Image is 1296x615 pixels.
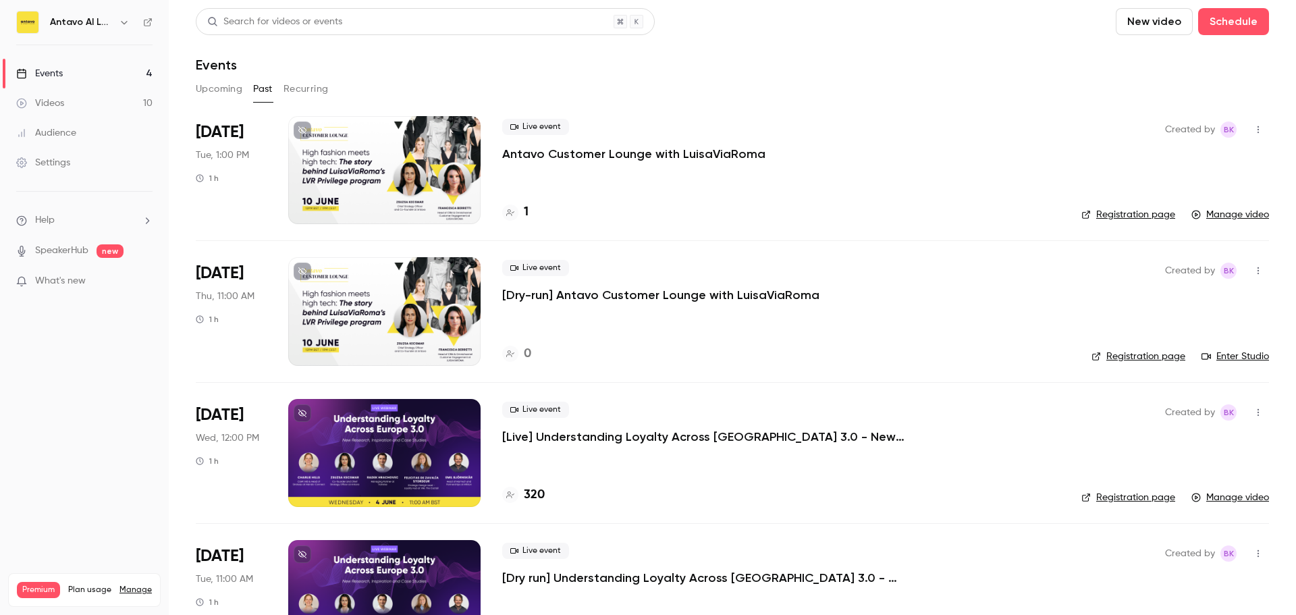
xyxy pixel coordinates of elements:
[196,263,244,284] span: [DATE]
[1201,350,1269,363] a: Enter Studio
[502,402,569,418] span: Live event
[1191,208,1269,221] a: Manage video
[1165,122,1215,138] span: Created by
[524,345,531,363] h4: 0
[196,545,244,567] span: [DATE]
[1165,404,1215,421] span: Created by
[1081,208,1175,221] a: Registration page
[97,244,124,258] span: new
[196,122,244,143] span: [DATE]
[196,404,244,426] span: [DATE]
[17,582,60,598] span: Premium
[35,244,88,258] a: SpeakerHub
[196,431,259,445] span: Wed, 12:00 PM
[196,314,219,325] div: 1 h
[502,203,529,221] a: 1
[16,213,153,228] li: help-dropdown-opener
[196,257,267,365] div: Jun 5 Thu, 11:00 AM (Europe/Budapest)
[524,203,529,221] h4: 1
[1220,545,1237,562] span: Barbara Kekes Szabo
[196,173,219,184] div: 1 h
[524,486,545,504] h4: 320
[1091,350,1185,363] a: Registration page
[196,456,219,466] div: 1 h
[196,116,267,224] div: Jun 10 Tue, 1:00 PM (Europe/Budapest)
[1116,8,1193,35] button: New video
[502,119,569,135] span: Live event
[35,274,86,288] span: What's new
[16,97,64,110] div: Videos
[196,57,237,73] h1: Events
[1081,491,1175,504] a: Registration page
[196,572,253,586] span: Tue, 11:00 AM
[502,543,569,559] span: Live event
[196,597,219,608] div: 1 h
[502,146,765,162] a: Antavo Customer Lounge with LuisaViaRoma
[16,156,70,169] div: Settings
[502,570,907,586] a: [Dry run] Understanding Loyalty Across [GEOGRAPHIC_DATA] 3.0 - New Research, Inspiration and Case...
[1198,8,1269,35] button: Schedule
[1220,404,1237,421] span: Barbara Kekes Szabo
[502,486,545,504] a: 320
[68,585,111,595] span: Plan usage
[119,585,152,595] a: Manage
[16,67,63,80] div: Events
[1165,263,1215,279] span: Created by
[283,78,329,100] button: Recurring
[1224,122,1234,138] span: BK
[1224,545,1234,562] span: BK
[35,213,55,228] span: Help
[253,78,273,100] button: Past
[502,345,531,363] a: 0
[196,290,254,303] span: Thu, 11:00 AM
[1191,491,1269,504] a: Manage video
[1224,263,1234,279] span: BK
[50,16,113,29] h6: Antavo AI Loyalty Cloud
[502,287,819,303] a: [Dry-run] Antavo Customer Lounge with LuisaViaRoma
[1220,263,1237,279] span: Barbara Kekes Szabo
[207,15,342,29] div: Search for videos or events
[196,399,267,507] div: Jun 4 Wed, 12:00 PM (Europe/Budapest)
[196,78,242,100] button: Upcoming
[1165,545,1215,562] span: Created by
[136,275,153,288] iframe: Noticeable Trigger
[17,11,38,33] img: Antavo AI Loyalty Cloud
[502,429,907,445] a: [Live] Understanding Loyalty Across [GEOGRAPHIC_DATA] 3.0 - New Research, Inspiration and Case St...
[502,260,569,276] span: Live event
[1224,404,1234,421] span: BK
[16,126,76,140] div: Audience
[1220,122,1237,138] span: Barbara Kekes Szabo
[196,149,249,162] span: Tue, 1:00 PM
